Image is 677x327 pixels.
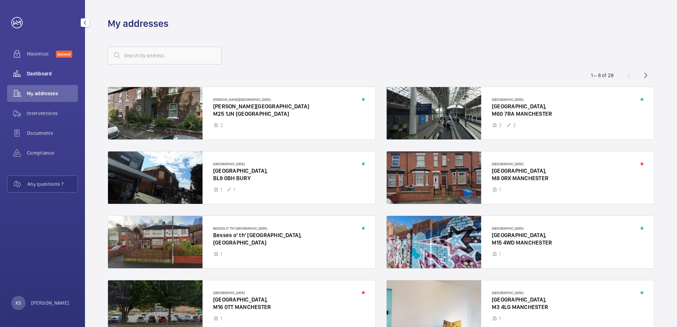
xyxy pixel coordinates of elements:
p: KS [16,299,21,306]
span: Maximize [27,50,56,57]
span: My addresses [27,90,78,97]
p: [PERSON_NAME] [31,299,69,306]
h1: My addresses [108,17,169,30]
span: Any questions ? [27,180,78,188]
input: Search by address [108,47,222,64]
span: Dashboard [27,70,78,77]
span: Interventions [27,110,78,117]
span: Discover [56,51,72,58]
span: Compliance [27,149,78,156]
div: 1 – 8 of 28 [591,72,614,79]
span: Documents [27,130,78,137]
